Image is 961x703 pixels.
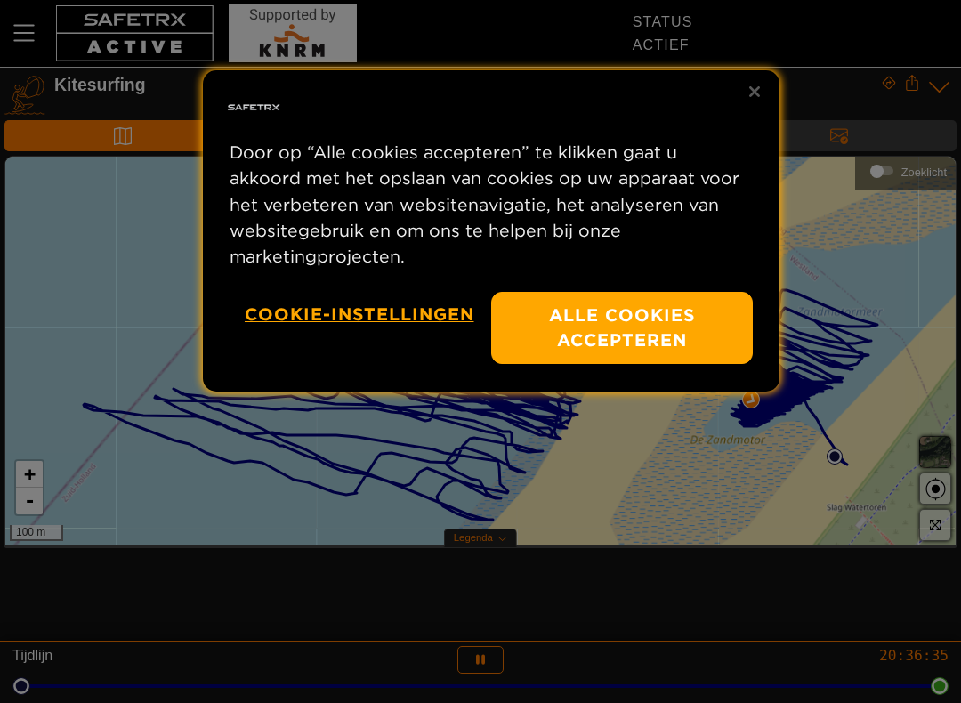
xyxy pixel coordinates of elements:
[245,292,474,337] button: Cookie-instellingen
[735,72,774,111] button: Sluiten
[225,79,282,136] img: Bedrijfslogo
[230,140,753,270] p: Door op “Alle cookies accepteren” te klikken gaat u akkoord met het opslaan van cookies op uw app...
[203,70,779,392] div: Privacy
[491,292,753,364] button: Alle cookies accepteren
